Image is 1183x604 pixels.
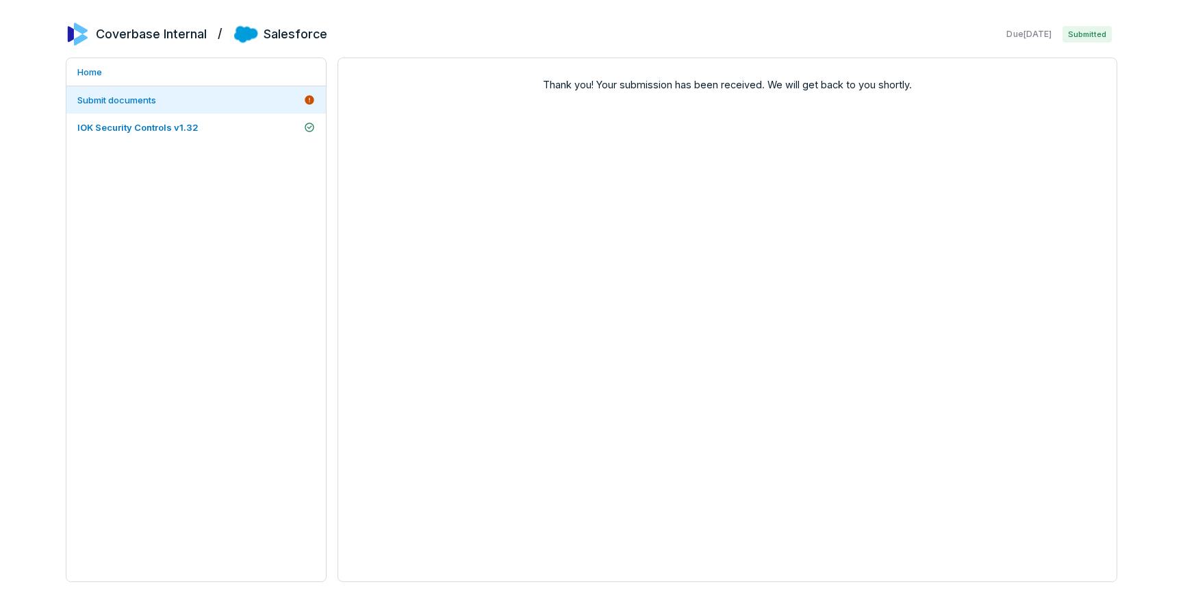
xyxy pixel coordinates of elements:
span: Thank you! Your submission has been received. We will get back to you shortly. [349,77,1106,92]
span: Submit documents [77,95,156,105]
a: Home [66,58,326,86]
span: Submitted [1063,26,1112,42]
span: IOK Security Controls v1.32 [77,122,199,133]
h2: Coverbase Internal [96,25,207,43]
h2: / [218,22,222,42]
span: Due [DATE] [1006,29,1051,40]
h2: Salesforce [264,25,327,43]
a: Submit documents [66,86,326,114]
a: IOK Security Controls v1.32 [66,114,326,141]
